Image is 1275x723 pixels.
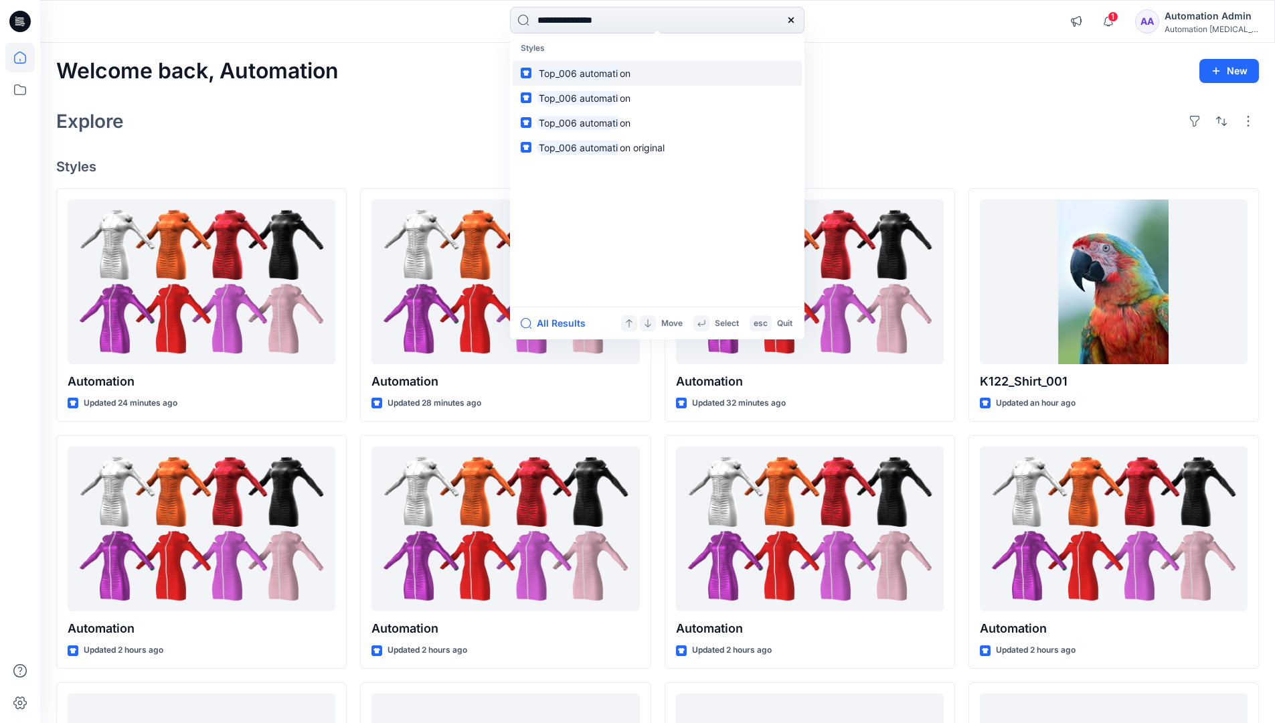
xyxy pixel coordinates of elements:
[68,199,335,365] a: Automation
[68,619,335,638] p: Automation
[537,115,620,131] mark: Top_006 automati
[676,447,944,612] a: Automation
[56,159,1259,175] h4: Styles
[620,142,665,153] span: on original
[980,619,1248,638] p: Automation
[676,199,944,365] a: Automation
[388,643,467,657] p: Updated 2 hours ago
[537,140,620,155] mark: Top_006 automati
[513,86,802,110] a: Top_006 automation
[56,110,124,132] h2: Explore
[980,372,1248,391] p: K122_Shirt_001
[371,447,639,612] a: Automation
[715,317,739,331] p: Select
[1108,11,1118,22] span: 1
[620,68,630,79] span: on
[371,619,639,638] p: Automation
[692,643,772,657] p: Updated 2 hours ago
[620,117,630,129] span: on
[513,61,802,86] a: Top_006 automation
[84,396,177,410] p: Updated 24 minutes ago
[980,447,1248,612] a: Automation
[996,643,1076,657] p: Updated 2 hours ago
[676,619,944,638] p: Automation
[692,396,786,410] p: Updated 32 minutes ago
[388,396,481,410] p: Updated 28 minutes ago
[661,317,683,331] p: Move
[980,199,1248,365] a: K122_Shirt_001
[676,372,944,391] p: Automation
[68,372,335,391] p: Automation
[537,90,620,106] mark: Top_006 automati
[84,643,163,657] p: Updated 2 hours ago
[996,396,1076,410] p: Updated an hour ago
[620,92,630,104] span: on
[513,110,802,135] a: Top_006 automation
[371,372,639,391] p: Automation
[754,317,768,331] p: esc
[56,59,339,84] h2: Welcome back, Automation
[521,315,594,331] button: All Results
[1135,9,1159,33] div: AA
[777,317,792,331] p: Quit
[1165,24,1258,34] div: Automation [MEDICAL_DATA]...
[1165,8,1258,24] div: Automation Admin
[68,447,335,612] a: Automation
[537,66,620,81] mark: Top_006 automati
[1199,59,1259,83] button: New
[371,199,639,365] a: Automation
[513,135,802,160] a: Top_006 automation original
[513,36,802,61] p: Styles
